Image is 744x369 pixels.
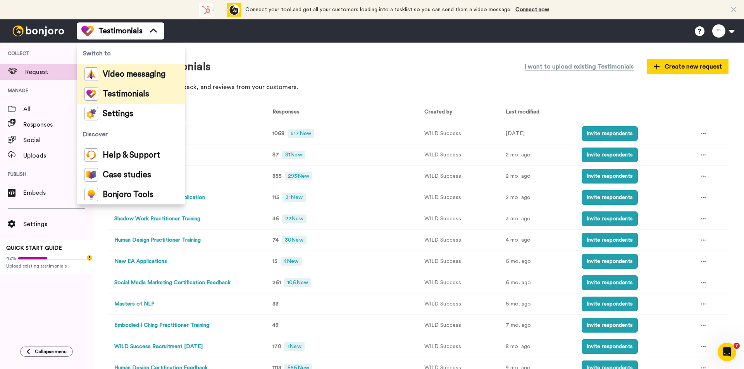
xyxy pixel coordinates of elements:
p: Gather testimonials, feedback, and reviews from your customers. [108,83,728,92]
span: Responses [269,109,300,115]
span: 293 New [285,172,312,180]
span: Responses [23,120,93,129]
span: Help & Support [103,151,160,159]
span: Switch to [77,43,185,64]
a: Testimonials [77,84,185,104]
span: 81 New [282,151,305,159]
td: [DATE] [500,123,576,144]
td: 6 mo. ago [500,293,576,315]
button: Invite respondents [582,318,638,333]
td: WILD Success [418,293,500,315]
button: Invite respondents [582,339,638,354]
td: WILD Success [418,123,500,144]
td: 7 mo. ago [500,315,576,336]
td: WILD Success [418,336,500,357]
img: bj-logo-header-white.svg [9,26,67,36]
h1: Request testimonials [108,61,210,73]
button: Invite respondents [582,275,638,290]
span: Video messaging [103,70,165,78]
span: 36 [272,216,279,221]
button: Create new request [647,59,728,74]
span: 1068 [272,131,284,136]
button: Masters of NLP [114,300,155,308]
span: 106 New [284,278,311,287]
th: Created by [418,102,500,123]
td: WILD Success [418,208,500,230]
span: Collapse menu [35,348,67,355]
td: WILD Success [418,251,500,272]
td: WILD Success [418,230,500,251]
span: I want to upload existing Testimonials [525,62,634,71]
span: Testimonials [103,90,149,98]
div: animation [199,3,241,17]
img: case-study-colored.svg [84,168,98,182]
td: 3 mo. ago [500,208,576,230]
span: 170 [272,344,281,349]
img: vm-color.svg [84,67,98,81]
img: help-and-support-colored.svg [84,148,98,162]
button: New EA Applications [114,257,167,266]
span: 7 [734,343,740,349]
span: Social [23,136,93,145]
td: 2 mo. ago [500,144,576,166]
button: Invite respondents [582,254,638,269]
a: Connect now [515,7,549,12]
span: 355 [272,173,282,179]
td: 8 mo. ago [500,336,576,357]
td: 2 mo. ago [500,166,576,187]
span: Request [25,67,93,77]
span: 42% [6,255,16,261]
button: Invite respondents [582,169,638,184]
td: 6 mo. ago [500,251,576,272]
button: Invite respondents [582,148,638,162]
td: WILD Success [418,272,500,293]
span: 74 [272,237,279,243]
img: tm-color.svg [81,25,94,37]
span: 33 [272,301,279,307]
span: All [23,105,93,114]
img: bj-tools-colored.svg [84,188,98,201]
span: Discover [77,124,185,145]
a: Video messaging [77,64,185,84]
span: 31 New [282,193,305,202]
span: Uploads [23,151,93,160]
div: Tooltip anchor [86,254,93,261]
span: 30 New [282,236,306,244]
td: 6 mo. ago [500,272,576,293]
td: WILD Success [418,315,500,336]
button: Social Media Marketing Certification Feedback [114,279,231,287]
span: Upload existing testimonials [6,263,87,269]
button: Collapse menu [20,347,73,357]
span: 4 New [281,257,301,266]
span: Embeds [23,188,93,197]
span: Case studies [103,171,151,179]
span: 87 [272,152,279,158]
span: Connect your tool and get all your customers loading into a tasklist so you can send them a video... [245,7,511,12]
button: I want to upload existing Testimonials [519,58,639,75]
span: 49 [272,323,279,328]
button: Human Design Practitioner Training [114,236,201,244]
span: 22 New [282,215,306,223]
th: Project Name [108,102,263,123]
button: Invite respondents [582,190,638,205]
span: 261 [272,280,281,285]
span: 1 New [284,342,304,351]
a: Case studies [77,165,185,185]
span: Settings [103,110,133,118]
button: Invite respondents [582,297,638,311]
button: Invite respondents [582,126,638,141]
span: Testimonials [98,26,143,36]
span: Bonjoro Tools [103,191,153,199]
img: settings-colored.svg [84,107,98,120]
td: 4 mo. ago [500,230,576,251]
button: WILD Success Recruitment [DATE] [114,343,203,351]
span: Create new request [654,62,722,71]
button: Embodied I Ching Practitioner Training [114,321,209,330]
iframe: Intercom live chat [718,343,736,361]
td: WILD Success [418,166,500,187]
button: Invite respondents [582,233,638,247]
button: Shadow Work Practitioner Training [114,215,200,223]
td: 2 mo. ago [500,187,576,208]
a: Help & Support [77,145,185,165]
a: Settings [77,104,185,124]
